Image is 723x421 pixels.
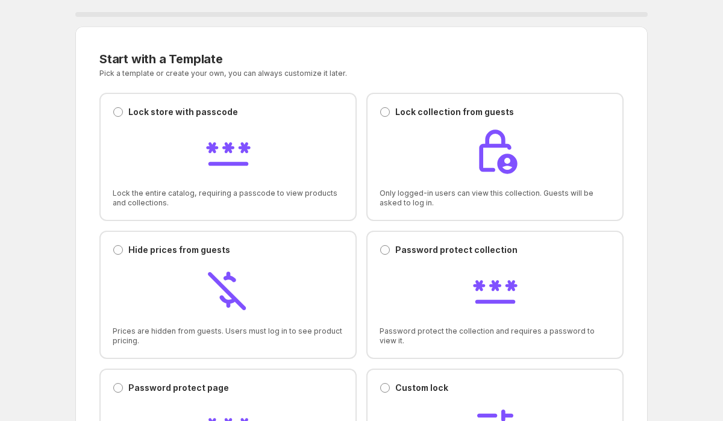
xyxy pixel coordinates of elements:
[128,382,229,394] p: Password protect page
[380,326,610,346] span: Password protect the collection and requires a password to view it.
[99,69,481,78] p: Pick a template or create your own, you can always customize it later.
[395,244,518,256] p: Password protect collection
[471,266,519,314] img: Password protect collection
[113,326,343,346] span: Prices are hidden from guests. Users must log in to see product pricing.
[99,52,223,66] span: Start with a Template
[128,106,238,118] p: Lock store with passcode
[204,128,252,176] img: Lock store with passcode
[380,189,610,208] span: Only logged-in users can view this collection. Guests will be asked to log in.
[395,106,514,118] p: Lock collection from guests
[395,382,448,394] p: Custom lock
[204,266,252,314] img: Hide prices from guests
[113,189,343,208] span: Lock the entire catalog, requiring a passcode to view products and collections.
[128,244,230,256] p: Hide prices from guests
[471,128,519,176] img: Lock collection from guests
